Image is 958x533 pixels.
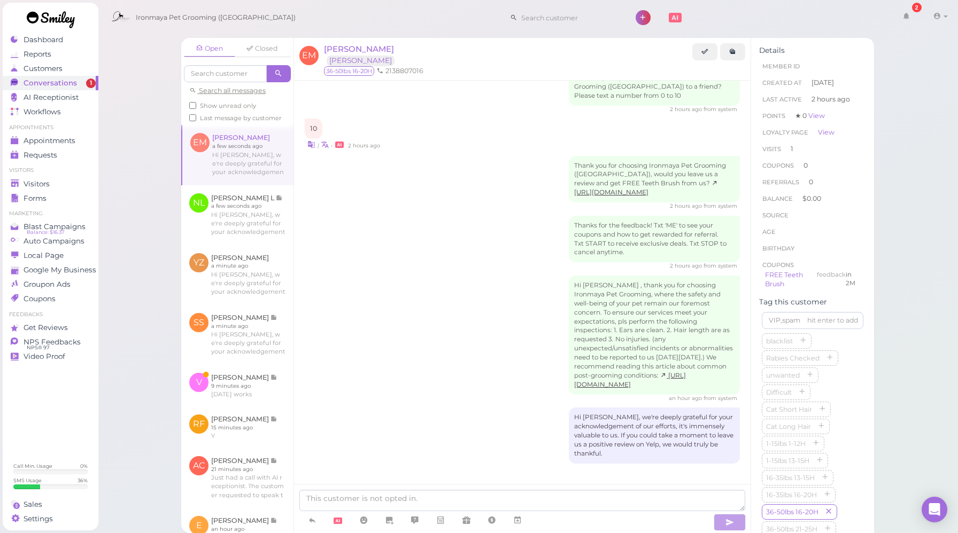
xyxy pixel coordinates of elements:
[24,294,56,303] span: Coupons
[3,33,98,47] a: Dashboard
[922,497,947,522] div: Open Intercom Messenger
[86,79,96,88] span: 1
[3,320,98,335] a: Get Reviews
[24,338,81,347] span: NPS Feedbacks
[764,405,814,413] span: Cat Short Hair
[817,270,846,289] div: feedback
[764,525,820,533] span: 36-50lbs 21-25H
[762,261,794,269] span: Coupons
[374,66,426,76] li: 2138807016
[704,106,737,113] span: from system
[184,65,267,82] input: Search customer
[189,87,266,95] a: Search all messages
[812,95,850,104] span: 2 hours ago
[3,349,98,364] a: Video Proof
[762,112,785,120] span: Points
[762,62,800,70] span: Member ID
[762,228,776,236] span: age
[759,157,866,174] li: 0
[24,93,79,102] span: AI Receptionist
[670,262,704,269] span: 10/10/2025 03:12pm
[305,119,322,139] div: 10
[912,3,922,12] div: 2
[348,142,380,149] span: 10/10/2025 03:07pm
[3,497,98,512] a: Sales
[324,66,374,76] span: 36-50lbs 16-20H
[24,500,42,509] span: Sales
[670,106,704,113] span: 10/10/2025 03:06pm
[3,277,98,292] a: Groupon Ads
[3,292,98,306] a: Coupons
[136,3,296,33] span: Ironmaya Pet Grooming ([GEOGRAPHIC_DATA])
[200,102,256,109] span: Show unread only
[13,477,42,484] div: SMS Usage
[704,202,737,209] span: from system
[762,312,863,329] input: VIP,spam
[3,148,98,162] a: Requests
[24,251,64,260] span: Local Page
[762,79,802,87] span: Created At
[762,162,794,169] span: Coupons
[3,47,98,61] a: Reports
[324,44,400,65] a: [PERSON_NAME] [PERSON_NAME]
[24,179,50,189] span: Visitors
[762,129,808,136] span: Loyalty page
[24,136,75,145] span: Appointments
[24,151,57,160] span: Requests
[764,508,821,516] span: 36-50lbs 16-20H
[3,210,98,217] li: Marketing
[569,276,740,395] div: Hi [PERSON_NAME] , thank you for choosing Ironmaya Pet Grooming, where the safety and well-being ...
[569,216,740,263] div: Thanks for the feedback! Txt 'ME' to see your coupons and how to get rewarded for referral. Txt S...
[3,191,98,206] a: Forms
[764,388,794,396] span: Difficult
[764,457,812,465] span: 1-15lbs 13-15H
[27,228,65,237] span: Balance: $16.37
[765,271,803,288] a: FREE Teeth Brush
[764,422,813,430] span: Cat Long Hair
[189,114,196,121] input: Last message by customer
[3,90,98,105] a: AI Receptionist
[670,202,704,209] span: 10/10/2025 03:07pm
[189,102,196,109] input: Show unread only
[24,35,63,44] span: Dashboard
[764,337,795,345] span: blacklist
[184,41,235,57] a: Open
[569,68,740,106] div: How likely are you to recommend Ironmaya Pet Grooming ([GEOGRAPHIC_DATA]) to a friend? Please tex...
[24,323,68,332] span: Get Reviews
[808,112,825,120] a: View
[759,297,866,307] div: Tag this customer
[764,354,822,362] span: Rabies Checked
[24,107,61,116] span: Workflows
[3,177,98,191] a: Visitors
[569,156,740,203] div: Thank you for choosing Ironmaya Pet Grooming ([GEOGRAPHIC_DATA]), would you leave us a review and...
[759,140,866,158] li: 1
[3,76,98,90] a: Conversations 1
[759,46,866,55] div: Details
[764,474,817,482] span: 16-35lbs 13-15H
[517,9,621,26] input: Search customer
[795,112,825,120] span: ★ 0
[762,195,794,202] span: Balance
[3,311,98,318] li: Feedbacks
[24,280,71,289] span: Groupon Ads
[3,105,98,119] a: Workflows
[3,335,98,349] a: NPS Feedbacks NPS® 97
[704,395,737,402] span: from system
[24,194,47,203] span: Forms
[3,220,98,234] a: Blast Campaigns Balance: $16.37
[759,174,866,191] li: 0
[305,139,740,150] div: •
[846,270,860,289] div: Expires at2025-12-09 11:59pm
[318,142,319,149] i: |
[24,352,65,361] span: Video Proof
[764,371,802,379] span: unwanted
[3,61,98,76] a: Customers
[24,50,51,59] span: Reports
[762,211,789,219] span: Source
[802,194,821,202] span: $0.00
[24,222,86,231] span: Blast Campaigns
[24,79,77,88] span: Conversations
[3,134,98,148] a: Appointments
[764,491,819,499] span: 16-35lbs 16-20H
[24,265,96,275] span: Google My Business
